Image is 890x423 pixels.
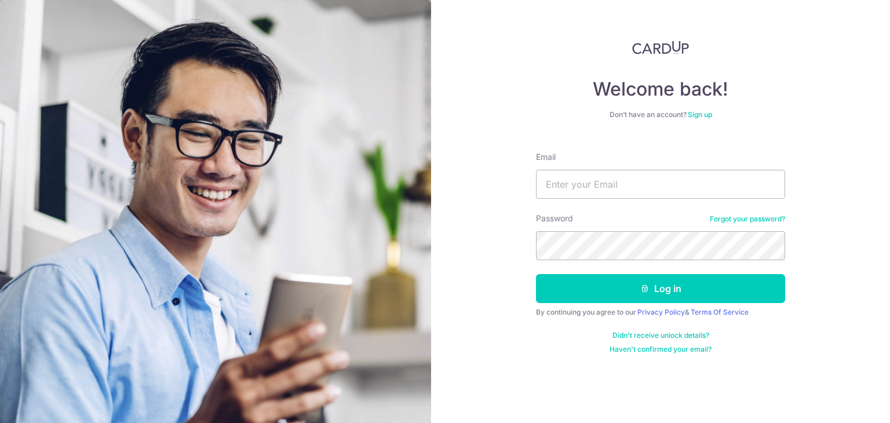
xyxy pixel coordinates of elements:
[536,78,785,101] h4: Welcome back!
[536,110,785,119] div: Don’t have an account?
[688,110,712,119] a: Sign up
[536,308,785,317] div: By continuing you agree to our &
[632,41,689,54] img: CardUp Logo
[536,170,785,199] input: Enter your Email
[610,345,712,354] a: Haven't confirmed your email?
[710,214,785,224] a: Forgot your password?
[536,151,556,163] label: Email
[637,308,685,316] a: Privacy Policy
[536,274,785,303] button: Log in
[691,308,749,316] a: Terms Of Service
[536,213,573,224] label: Password
[612,331,709,340] a: Didn't receive unlock details?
